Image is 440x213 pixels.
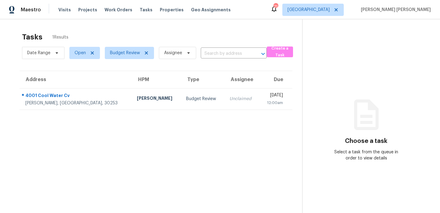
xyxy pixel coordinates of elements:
[132,71,182,88] th: HPM
[25,100,127,106] div: [PERSON_NAME], [GEOGRAPHIC_DATA], 30253
[345,138,387,144] h3: Choose a task
[58,7,71,13] span: Visits
[105,7,132,13] span: Work Orders
[78,7,97,13] span: Projects
[137,95,177,103] div: [PERSON_NAME]
[229,96,255,102] div: Unclaimed
[201,49,250,58] input: Search by address
[164,50,182,56] span: Assignee
[191,7,231,13] span: Geo Assignments
[25,92,127,100] div: 4001 Cool Water Cv
[75,50,86,56] span: Open
[27,50,50,56] span: Date Range
[21,7,41,13] span: Maestro
[225,71,259,88] th: Assignee
[270,45,290,59] span: Create a Task
[264,92,283,100] div: [DATE]
[181,71,225,88] th: Type
[267,47,293,57] button: Create a Task
[259,71,292,88] th: Due
[259,50,267,58] button: Open
[160,7,184,13] span: Properties
[186,96,220,102] div: Budget Review
[140,8,152,12] span: Tasks
[358,7,431,13] span: [PERSON_NAME] [PERSON_NAME]
[22,34,42,40] h2: Tasks
[20,71,132,88] th: Address
[52,34,68,40] span: 1 Results
[273,4,278,10] div: 71
[334,149,398,161] div: Select a task from the queue in order to view details
[110,50,140,56] span: Budget Review
[264,100,283,106] div: 12:00am
[288,7,330,13] span: [GEOGRAPHIC_DATA]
